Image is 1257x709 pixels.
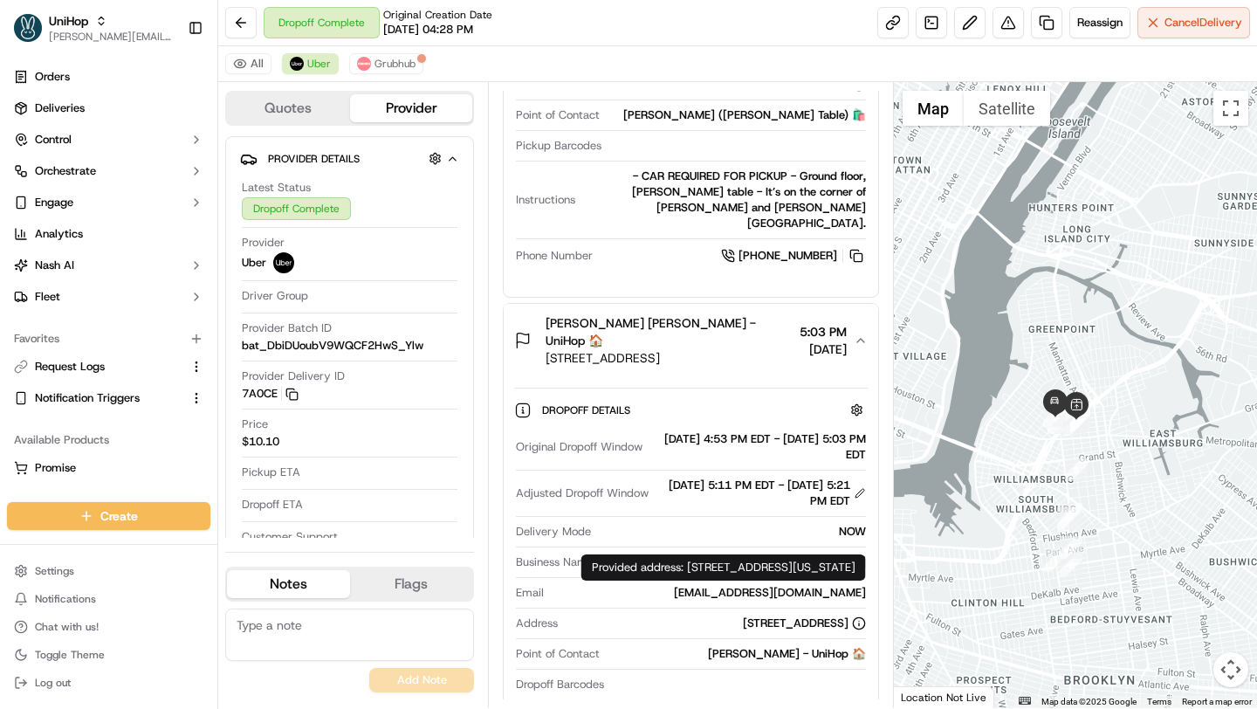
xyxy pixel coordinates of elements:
span: Dropoff ETA [242,497,303,513]
button: Reassign [1069,7,1130,38]
span: Uber [242,255,266,271]
button: Notifications [7,587,210,611]
div: 11 [1047,411,1070,434]
a: Deliveries [7,94,210,122]
p: Welcome 👋 [17,70,318,98]
button: Quotes [227,94,350,122]
span: [DATE] 04:28 PM [383,22,473,38]
div: 10 [1063,413,1086,436]
img: 5e692f75ce7d37001a5d71f1 [357,57,371,71]
span: Price [242,416,268,432]
button: All [225,53,271,74]
span: $10.10 [242,434,279,450]
button: Engage [7,189,210,217]
span: Pickup Barcodes [516,138,601,154]
span: Wisdom [PERSON_NAME] [54,271,186,285]
button: Promise [7,454,210,482]
button: Chat with us! [7,615,210,639]
button: Provider [350,94,473,122]
div: 8 [1068,410,1090,432]
div: [DATE] 4:53 PM EDT - [DATE] 5:03 PM EDT [649,431,865,463]
span: Dropoff Details [542,403,634,417]
span: Deliveries [35,100,85,116]
span: Toggle Theme [35,648,105,662]
span: Latest Status [242,180,311,196]
a: Request Logs [14,359,182,375]
img: 8571987876998_91fb9ceb93ad5c398215_72.jpg [37,167,68,198]
span: Chat with us! [35,620,99,634]
button: Show satellite imagery [964,91,1050,126]
button: Nash AI [7,251,210,279]
div: 2 [1060,554,1082,576]
div: 📗 [17,392,31,406]
span: Phone Number [516,248,593,264]
span: Provider Batch ID [242,320,332,336]
div: Provided address: [STREET_ADDRESS][US_STATE] [581,554,866,581]
button: Uber [282,53,339,74]
div: [STREET_ADDRESS] [743,616,866,631]
span: Log out [35,676,71,690]
a: [PHONE_NUMBER] [721,246,866,265]
button: Notes [227,570,350,598]
span: [STREET_ADDRESS] [546,349,792,367]
span: Driver Group [242,288,308,304]
button: CancelDelivery [1137,7,1250,38]
div: 12 [1043,404,1066,427]
button: [PERSON_NAME] [PERSON_NAME] - UniHop 🏠[STREET_ADDRESS]5:03 PM[DATE] [504,304,877,377]
div: [PERSON_NAME] - UniHop 🏠 [607,646,865,662]
div: [EMAIL_ADDRESS][DOMAIN_NAME] [551,585,865,601]
span: Dropoff Barcodes [516,677,604,692]
span: Address [516,616,558,631]
span: [PERSON_NAME] [PERSON_NAME] - UniHop 🏠 [546,314,792,349]
a: Report a map error [1182,697,1252,706]
span: Create [100,507,138,525]
span: Original Dropoff Window [516,439,642,455]
div: Available Products [7,426,210,454]
span: Grubhub [374,57,416,71]
div: - CAR REQUIRED FOR PICKUP - Ground floor, [PERSON_NAME] table - It’s on the corner of [PERSON_NAM... [582,169,865,231]
a: 💻API Documentation [141,383,287,415]
a: Notification Triggers [14,390,182,406]
button: 7A0CE [242,386,299,402]
button: Show street map [903,91,964,126]
span: Delivery Mode [516,524,591,540]
button: Toggle Theme [7,643,210,667]
span: Pickup ETA [242,465,300,480]
span: Settings [35,564,74,578]
span: Promise [35,460,76,476]
span: [DATE] [155,318,190,332]
img: 1736555255976-a54dd68f-1ca7-489b-9aae-adbdc363a1c4 [17,167,49,198]
div: 3 [1060,536,1082,559]
span: Pylon [174,433,211,446]
div: 1 [1044,549,1067,572]
div: NOW [598,524,865,540]
div: Start new chat [79,167,286,184]
span: Business Name [516,554,594,570]
span: Uber [307,57,331,71]
img: Brittany Newman [17,301,45,329]
div: 💻 [148,392,161,406]
img: UniHop [14,14,42,42]
button: Fleet [7,283,210,311]
span: Point of Contact [516,107,600,123]
button: UniHop [49,12,88,30]
span: Reassign [1077,15,1123,31]
span: 5:03 PM [800,323,847,341]
button: Keyboard shortcuts [1019,697,1031,705]
span: Original Creation Date [383,8,492,22]
span: bat_DbiDUoubV9WQCF2HwS_Ylw [242,338,423,354]
span: Nash AI [35,258,74,273]
span: Fleet [35,289,60,305]
button: Control [7,126,210,154]
span: [DATE] [800,341,847,358]
div: [PERSON_NAME] ([PERSON_NAME] Table) 🛍️ [607,107,865,123]
div: 6 [1065,458,1088,481]
span: Control [35,132,72,148]
span: Adjusted Dropoff Window [516,485,649,501]
span: API Documentation [165,390,280,408]
span: Orders [35,69,70,85]
a: Terms (opens in new tab) [1147,697,1171,706]
img: Google [898,685,956,708]
img: Nash [17,17,52,52]
span: [DATE] [199,271,235,285]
